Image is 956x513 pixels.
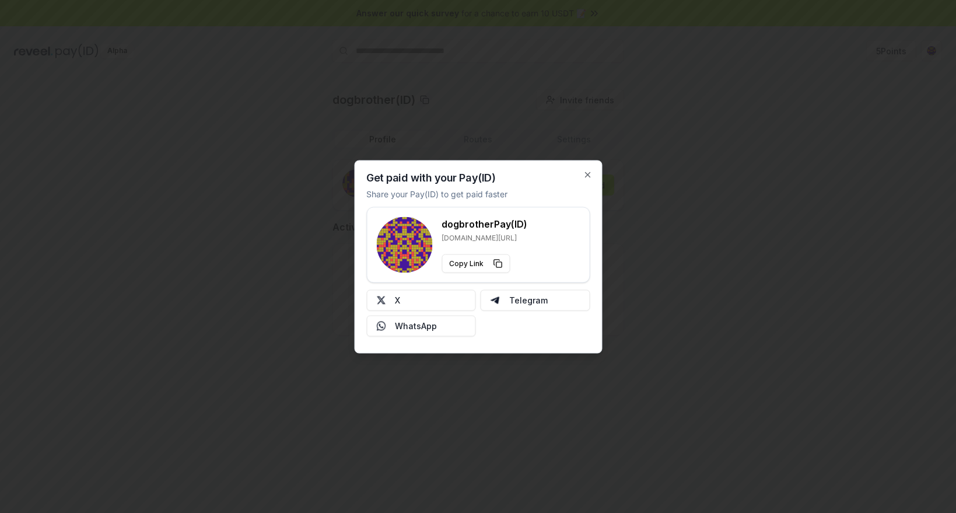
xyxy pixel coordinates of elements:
[366,187,507,200] p: Share your Pay(ID) to get paid faster
[442,217,527,231] h3: dogbrother Pay(ID)
[376,321,386,330] img: Whatsapp
[491,295,500,305] img: Telegram
[366,289,476,310] button: X
[442,233,527,242] p: [DOMAIN_NAME][URL]
[376,295,386,305] img: X
[481,289,590,310] button: Telegram
[366,172,495,183] h2: Get paid with your Pay(ID)
[442,254,510,273] button: Copy Link
[366,315,476,336] button: WhatsApp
